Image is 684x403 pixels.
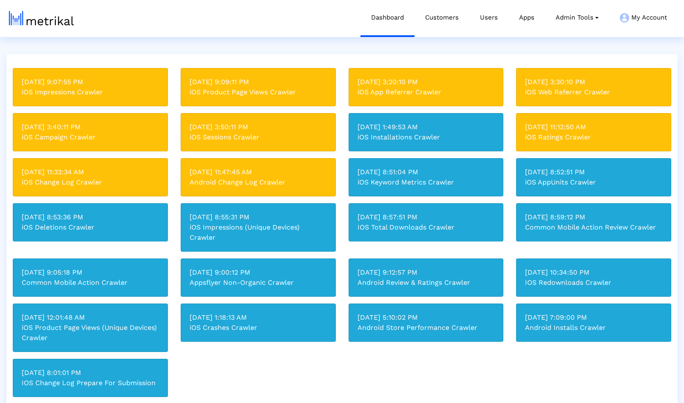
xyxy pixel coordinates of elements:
[358,323,495,333] div: Android Store Performance Crawler
[22,212,159,222] div: [DATE] 8:53:36 PM
[620,13,629,23] img: my-account-menu-icon.png
[358,312,495,323] div: [DATE] 5:10:02 PM
[358,132,495,142] div: iOS Installations Crawler
[525,132,662,142] div: iOS Ratings Crawler
[190,132,327,142] div: iOS Sessions Crawler
[525,323,662,333] div: Android Installs Crawler
[22,312,159,323] div: [DATE] 12:01:48 AM
[22,167,159,177] div: [DATE] 11:32:34 AM
[358,177,495,187] div: iOS Keyword Metrics Crawler
[358,267,495,278] div: [DATE] 9:12:57 PM
[22,368,159,378] div: [DATE] 8:01:01 PM
[525,177,662,187] div: iOS AppUnits Crawler
[22,323,159,343] div: iOS Product Page Views (Unique Devices) Crawler
[358,77,495,87] div: [DATE] 3:20:10 PM
[22,122,159,132] div: [DATE] 3:40:11 PM
[525,278,662,288] div: IOS Redownloads Crawler
[190,312,327,323] div: [DATE] 1:18:13 AM
[358,278,495,288] div: Android Review & Ratings Crawler
[358,222,495,233] div: IOS Total Downloads Crawler
[190,323,327,333] div: iOS Crashes Crawler
[525,222,662,233] div: Common Mobile Action Review Crawler
[190,167,327,177] div: [DATE] 11:47:45 AM
[190,222,327,243] div: iOS Impressions (Unique Devices) Crawler
[190,87,327,97] div: iOS Product Page Views Crawler
[358,122,495,132] div: [DATE] 1:49:53 AM
[358,87,495,97] div: iOS App Referrer Crawler
[190,77,327,87] div: [DATE] 9:09:11 PM
[190,267,327,278] div: [DATE] 9:00:12 PM
[525,122,662,132] div: [DATE] 11:12:50 AM
[22,378,159,388] div: IOS Change Log Prepare For Submission
[22,177,159,187] div: iOS Change Log Crawler
[22,77,159,87] div: [DATE] 9:07:55 PM
[22,222,159,233] div: iOS Deletions Crawler
[9,11,74,26] img: metrical-logo-light.png
[358,212,495,222] div: [DATE] 8:57:51 PM
[525,267,662,278] div: [DATE] 10:34:50 PM
[190,278,327,288] div: Appsflyer Non-Organic Crawler
[190,122,327,132] div: [DATE] 3:50:11 PM
[525,167,662,177] div: [DATE] 8:52:51 PM
[22,278,159,288] div: Common Mobile Action Crawler
[358,167,495,177] div: [DATE] 8:51:04 PM
[525,87,662,97] div: iOS Web Referrer Crawler
[190,212,327,222] div: [DATE] 8:55:31 PM
[525,312,662,323] div: [DATE] 7:09:00 PM
[190,177,327,187] div: Android Change Log Crawler
[22,267,159,278] div: [DATE] 9:05:18 PM
[22,87,159,97] div: iOS Impressions Crawler
[22,132,159,142] div: iOS Campaign Crawler
[525,212,662,222] div: [DATE] 8:59:12 PM
[525,77,662,87] div: [DATE] 3:30:10 PM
